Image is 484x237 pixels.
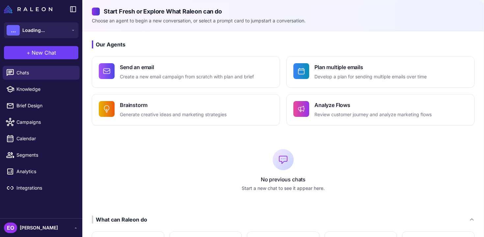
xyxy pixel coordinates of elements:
a: Analytics [3,165,80,178]
button: Analyze FlowsReview customer journey and analyze marketing flows [286,94,474,125]
p: Develop a plan for sending multiple emails over time [314,73,427,81]
span: Calendar [16,135,74,142]
button: Plan multiple emailsDevelop a plan for sending multiple emails over time [286,56,474,88]
a: Calendar [3,132,80,145]
button: +New Chat [4,46,78,59]
a: Integrations [3,181,80,195]
button: ...Loading... [4,22,78,38]
p: Generate creative ideas and marketing strategies [120,111,227,118]
div: EO [4,223,17,233]
span: Loading... [22,27,45,34]
a: Raleon Logo [4,5,55,13]
h4: Send an email [120,63,254,71]
a: Chats [3,66,80,80]
h2: Start Fresh or Explore What Raleon can do [92,7,474,16]
a: Campaigns [3,115,80,129]
span: Chats [16,69,74,76]
a: Segments [3,148,80,162]
button: Send an emailCreate a new email campaign from scratch with plan and brief [92,56,280,88]
div: ... [7,25,20,36]
span: Knowledge [16,86,74,93]
span: Campaigns [16,118,74,126]
p: No previous chats [92,175,474,183]
span: Brief Design [16,102,74,109]
span: Segments [16,151,74,159]
span: Analytics [16,168,74,175]
span: + [27,49,30,57]
h4: Plan multiple emails [314,63,427,71]
span: Integrations [16,184,74,192]
img: Raleon Logo [4,5,52,13]
div: What can Raleon do [92,216,147,224]
h4: Brainstorm [120,101,227,109]
span: [PERSON_NAME] [20,224,58,231]
p: Review customer journey and analyze marketing flows [314,111,432,118]
span: New Chat [32,49,56,57]
p: Create a new email campaign from scratch with plan and brief [120,73,254,81]
p: Choose an agent to begin a new conversation, or select a prompt card to jumpstart a conversation. [92,17,474,24]
h4: Analyze Flows [314,101,432,109]
a: Knowledge [3,82,80,96]
button: BrainstormGenerate creative ideas and marketing strategies [92,94,280,125]
a: Brief Design [3,99,80,113]
p: Start a new chat to see it appear here. [92,185,474,192]
h3: Our Agents [92,40,474,48]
